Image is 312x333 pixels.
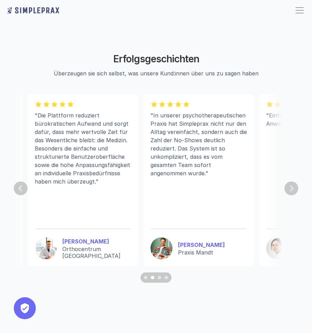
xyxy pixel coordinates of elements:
[150,237,173,259] img: Nicolas Mandt
[62,238,109,245] strong: [PERSON_NAME]
[178,241,225,248] strong: [PERSON_NAME]
[149,272,156,283] button: Scroll to page 2
[14,181,28,195] button: Previous
[144,94,254,178] li: 4 of 8
[284,181,298,195] button: Next
[150,237,247,259] a: Nicolas Mandt[PERSON_NAME]Praxis Mandt
[27,53,285,65] h2: Erfolgsgeschichten
[156,272,163,283] button: Scroll to page 3
[150,111,247,177] p: "In unserer psychotherapeutischen Praxis hat Simpleprax nicht nur den Alltag vereinfacht, sondern...
[178,249,247,256] p: Praxis Mandt
[27,69,285,77] p: Überzeugen sie sich selbst, was unsere Kund:innen über uns zu sagen haben
[62,246,131,259] p: Orthocentrum [GEOGRAPHIC_DATA]
[28,94,138,178] li: 3 of 8
[266,237,288,259] img: Portrait Profilbild von Nazil Yefimenko
[35,237,131,259] a: [PERSON_NAME]Orthocentrum [GEOGRAPHIC_DATA]
[141,272,149,283] button: Scroll to page 1
[14,94,298,283] fieldset: Carousel pagination controls
[35,111,131,186] p: "Die Plattform reduziert bürokratischen Aufwand und sorgt dafür, dass mehr wertvolle Zeit für das...
[163,272,171,283] button: Scroll to page 4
